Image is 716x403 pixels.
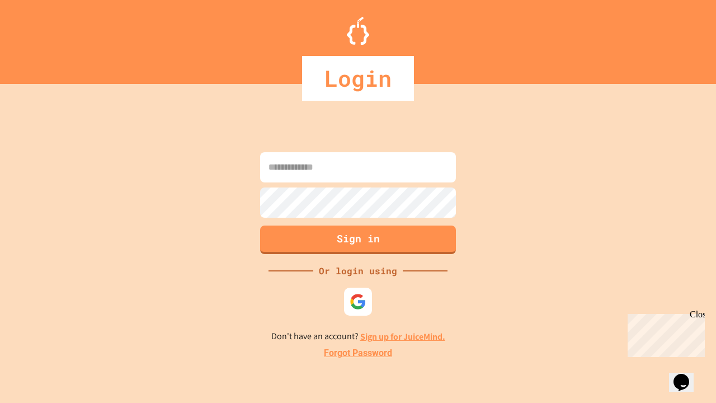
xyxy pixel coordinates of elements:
div: Chat with us now!Close [4,4,77,71]
a: Forgot Password [324,346,392,360]
button: Sign in [260,226,456,254]
iframe: chat widget [669,358,705,392]
a: Sign up for JuiceMind. [360,331,445,343]
div: Login [302,56,414,101]
p: Don't have an account? [271,330,445,344]
img: Logo.svg [347,17,369,45]
img: google-icon.svg [350,293,366,310]
iframe: chat widget [623,310,705,357]
div: Or login using [313,264,403,278]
